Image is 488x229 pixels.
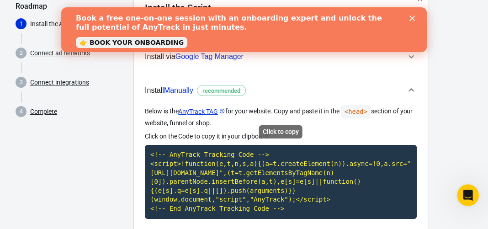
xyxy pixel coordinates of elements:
h5: Roadmap [16,2,126,11]
span: Manually [164,86,193,94]
text: 2 [20,50,23,56]
span: recommended [199,86,244,96]
span: Install via [145,51,244,63]
a: Connect integrations [30,78,89,87]
a: Complete [30,107,57,117]
code: Click to copy [145,145,417,218]
text: 1 [20,21,23,27]
p: Click on the Code to copy it in your clipboard: [145,132,417,141]
span: Google Tag Manager [175,53,244,60]
a: Connect ad networks [30,48,90,58]
span: Install [145,85,246,96]
code: <head> [341,105,371,118]
p: Below is the for your website. Copy and paste it in the section of your website, funnel or shop. [145,105,417,128]
p: Install the AnyTrack tag [30,19,126,29]
button: Install viaGoogle Tag Manager [145,45,417,68]
div: Close [348,8,357,14]
a: AnyTrack TAG [178,107,225,117]
div: Click to copy [259,125,302,138]
iframe: Intercom live chat [457,184,479,206]
text: 4 [20,108,23,115]
button: InstallManuallyrecommended [145,75,417,106]
text: 3 [20,79,23,85]
iframe: Intercom live chat banner [61,7,427,52]
h4: Install the Script [145,2,211,13]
